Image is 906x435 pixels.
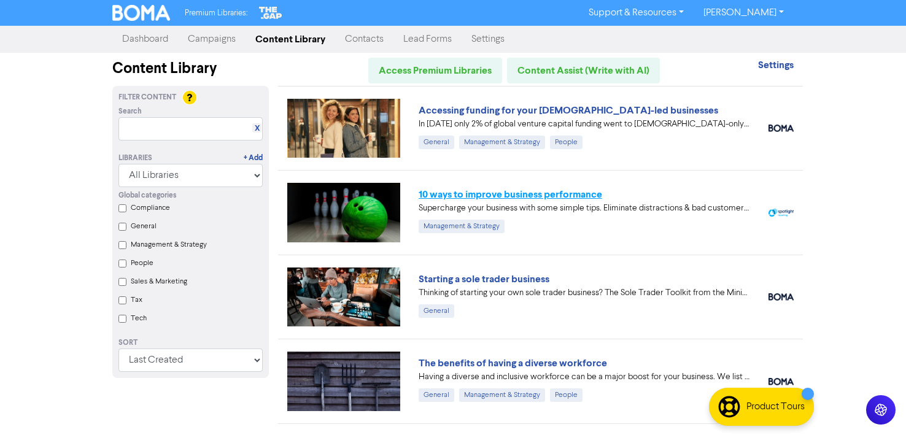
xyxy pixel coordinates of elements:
span: Search [118,106,142,117]
label: General [131,221,157,232]
a: Lead Forms [393,27,462,52]
a: Content Library [246,27,335,52]
label: Tech [131,313,147,324]
div: Global categories [118,190,263,201]
div: Libraries [118,153,152,164]
div: In 2024 only 2% of global venture capital funding went to female-only founding teams. We highligh... [419,118,750,131]
strong: Settings [758,59,794,71]
a: Settings [758,61,794,71]
span: Premium Libraries: [185,9,247,17]
a: Access Premium Libraries [368,58,502,83]
div: General [419,388,454,402]
a: Dashboard [112,27,178,52]
img: boma [769,125,794,132]
div: Filter Content [118,92,263,103]
div: Thinking of starting your own sole trader business? The Sole Trader Toolkit from the Ministry of ... [419,287,750,299]
div: Having a diverse and inclusive workforce can be a major boost for your business. We list four of ... [419,371,750,383]
div: General [419,304,454,318]
img: boma [769,293,794,301]
img: boma [769,378,794,385]
a: Settings [462,27,514,52]
img: spotlight [769,209,794,217]
div: Sort [118,337,263,348]
label: Compliance [131,202,170,214]
div: Supercharge your business with some simple tips. Eliminate distractions & bad customers, get a pl... [419,202,750,215]
div: Management & Strategy [419,220,505,233]
a: + Add [244,153,263,164]
a: 10 ways to improve business performance [419,188,602,201]
label: Tax [131,294,142,306]
div: People [550,136,583,149]
div: People [550,388,583,402]
a: [PERSON_NAME] [694,3,794,23]
label: Management & Strategy [131,239,207,250]
div: Management & Strategy [459,388,545,402]
a: Campaigns [178,27,246,52]
img: The Gap [257,5,284,21]
a: The benefits of having a diverse workforce [419,357,607,369]
iframe: Chat Widget [845,376,906,435]
div: Content Library [112,58,269,80]
label: People [131,258,153,269]
a: Accessing funding for your [DEMOGRAPHIC_DATA]-led businesses [419,104,718,117]
a: X [255,124,260,133]
div: General [419,136,454,149]
a: Starting a sole trader business [419,273,549,285]
div: Management & Strategy [459,136,545,149]
label: Sales & Marketing [131,276,187,287]
a: Contacts [335,27,393,52]
a: Support & Resources [579,3,694,23]
img: BOMA Logo [112,5,170,21]
a: Content Assist (Write with AI) [507,58,660,83]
